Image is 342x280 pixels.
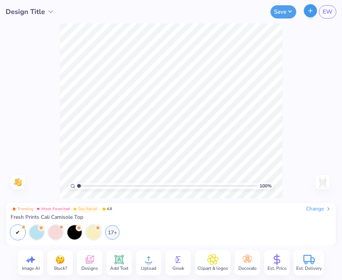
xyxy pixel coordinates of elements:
[11,206,35,212] button: Badge Button
[173,265,184,271] span: Greek
[105,225,120,240] div: 17+
[73,207,77,211] img: Top Rated sort
[12,207,16,211] img: Trending sort
[270,5,296,19] button: Save
[141,265,156,271] span: Upload
[42,207,70,211] span: Most Favorited
[110,265,128,271] span: Add Text
[17,207,33,211] span: Trending
[260,183,272,189] span: 100 %
[35,206,71,212] button: Badge Button
[36,207,40,211] img: Most Favorited sort
[306,206,331,212] div: Change
[317,176,329,188] img: Back
[72,206,99,212] button: Badge Button
[238,265,256,271] span: Decorate
[6,7,45,17] span: Design Title
[100,206,114,212] span: 4.8
[296,265,322,271] span: Est. Delivery
[81,265,98,271] span: Designs
[323,8,333,16] span: EW
[267,265,286,271] span: Est. Price
[11,214,83,221] span: Fresh Prints Cali Camisole Top
[319,5,336,19] a: EW
[22,265,40,271] span: Image AI
[78,207,97,211] span: Top Rated
[197,265,228,271] span: Clipart & logos
[54,265,67,271] span: Stuck?
[54,254,66,265] img: Stuck?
